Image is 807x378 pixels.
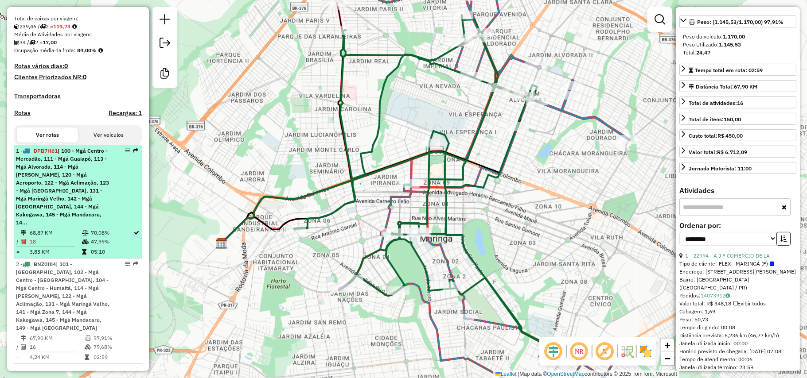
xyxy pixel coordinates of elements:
div: Janela utilizada início: 00:00 [679,339,796,347]
span: + [665,339,671,351]
i: Distância Total [21,230,26,235]
a: Exportar sessão [156,34,174,54]
div: Valor total: [689,148,747,156]
strong: 0 [83,73,86,81]
i: Total de rotas [29,40,35,45]
td: 70,08% [90,228,133,237]
td: 68,87 KM [29,228,82,237]
strong: 0 [64,62,68,70]
a: Nova sessão e pesquisa [156,11,174,31]
td: 4,24 KM [29,353,84,362]
i: Tempo total em rota [82,249,86,255]
strong: R$ 450,00 [717,132,743,139]
a: 14073912 [701,292,730,299]
div: Cubagem: 1,69 [679,308,796,316]
div: 34 / 2 = [14,39,142,46]
td: 97,91% [93,334,138,343]
span: Exibir rótulo [594,341,616,362]
div: Horário previsto de chegada: [DATE] 07:08 [679,347,796,355]
div: Média de Atividades por viagem: [14,31,142,39]
td: 67,90 KM [29,334,84,343]
td: 79,68% [93,343,138,351]
a: 1 - 22994 - A J F COMÉRCIO DE LA [685,252,770,259]
a: Zoom in [661,339,674,352]
span: BNZ0I84 [34,261,56,267]
a: Rotas [14,109,31,117]
td: = [16,247,20,256]
i: % de utilização da cubagem [85,344,91,350]
div: Total: [683,49,793,57]
a: Leaflet [495,371,517,377]
div: Endereço: [STREET_ADDRESS][PERSON_NAME] [679,268,796,276]
label: Ordenar por: [679,220,796,231]
strong: 16 [737,100,743,106]
i: Total de Atividades [21,239,26,244]
span: 2 - [16,261,109,331]
td: 05:10 [90,247,133,256]
i: Rota otimizada [134,230,140,235]
h4: Rotas vários dias: [14,62,142,70]
a: Tempo total em rota: 02:59 [679,64,796,76]
td: 47,99% [90,237,133,246]
i: Total de Atividades [21,344,26,350]
em: Rota exportada [133,148,138,153]
span: − [665,353,671,364]
td: 02:59 [93,353,138,362]
a: Criar modelo [156,65,174,85]
span: Total de atividades: [689,100,743,106]
i: Total de Atividades [14,40,19,45]
h4: Atividades [679,186,796,195]
td: 3,83 KM [29,247,82,256]
a: OpenStreetMap [547,371,585,377]
span: DPB7H61 [34,147,58,154]
img: VIRGINIA MARINGA [216,238,227,249]
div: Tipo de cliente: [679,260,796,268]
div: Peso: (1.145,53/1.170,00) 97,91% [679,29,796,60]
span: | 101 - [GEOGRAPHIC_DATA], 102 - Mgá Centro - [GEOGRAPHIC_DATA], 104 - Mgá Centro - Humaitá, 114 ... [16,261,109,331]
span: Ocupação média da frota: [14,47,75,54]
i: Observações [725,293,730,298]
a: Total de atividades:16 [679,96,796,108]
a: Exibir filtros [651,11,669,28]
img: Exibir/Ocultar setores [639,344,653,359]
i: % de utilização do peso [85,336,91,341]
td: 16 [29,343,84,351]
div: Valor total: R$ 348,18 [679,300,796,308]
td: / [16,237,20,246]
i: % de utilização da cubagem [82,239,89,244]
div: Peso Utilizado: [683,41,793,49]
em: Média calculada utilizando a maior ocupação (%Peso ou %Cubagem) de cada rota da sessão. Rotas cro... [98,48,103,53]
div: Peso: 50,73 [679,316,796,324]
button: Ordem crescente [776,232,791,246]
div: Janela utilizada término: 23:59 [679,363,796,371]
a: Zoom out [661,352,674,365]
h4: Clientes Priorizados NR: [14,73,142,81]
strong: 84,00% [77,47,97,54]
span: Ocultar deslocamento [543,341,564,362]
div: Distância Total: [689,83,757,91]
div: Map data © contributors,© 2025 TomTom, Microsoft [493,370,679,378]
i: Tempo total em rota [85,355,89,360]
td: 18 [29,237,82,246]
strong: 1.145,53 [719,41,741,48]
td: = [16,353,20,362]
strong: 150,00 [724,116,741,123]
i: Meta Caixas/viagem: 215,00 Diferença: -95,27 [72,24,77,29]
button: Ver veículos [78,127,139,143]
span: | 100 - Mgá Centro - Mercadão, 111 - Mgá Guaiapó, 113 - Mgá Alvorada, 114 - Mgá [PERSON_NAME], 12... [16,147,109,226]
i: % de utilização do peso [82,230,89,235]
em: Opções [125,261,130,266]
span: Ocultar NR [569,341,590,362]
strong: R$ 6.712,09 [717,149,747,155]
div: Total de itens: [689,116,741,123]
span: Peso: (1.145,53/1.170,00) 97,91% [697,19,784,25]
i: Distância Total [21,336,26,341]
strong: 17,00 [43,39,57,46]
td: / [16,343,20,351]
a: Peso: (1.145,53/1.170,00) 97,91% [679,15,796,27]
a: Distância Total:67,90 KM [679,80,796,92]
strong: 24,47 [696,49,710,56]
a: Total de itens:150,00 [679,113,796,125]
span: Exibir todos [733,300,766,307]
strong: 119,73 [53,23,70,30]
